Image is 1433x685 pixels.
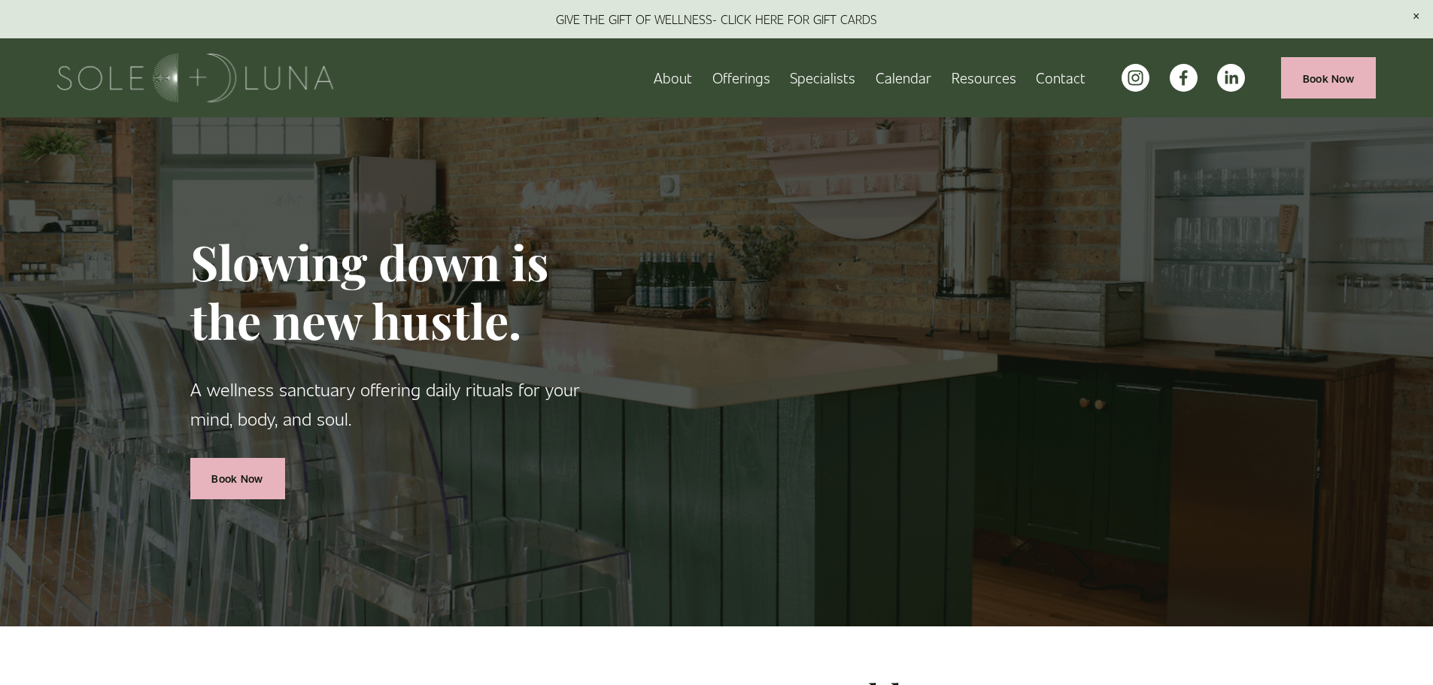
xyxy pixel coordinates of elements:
span: Resources [952,66,1016,89]
a: LinkedIn [1217,64,1245,92]
a: About [654,65,692,91]
img: Sole + Luna [57,53,333,102]
a: facebook-unauth [1170,64,1198,92]
span: Offerings [712,66,770,89]
a: Calendar [876,65,931,91]
a: Contact [1036,65,1085,91]
a: Book Now [1281,57,1376,99]
a: Specialists [790,65,855,91]
p: A wellness sanctuary offering daily rituals for your mind, body, and soul. [190,374,625,432]
a: instagram-unauth [1122,64,1149,92]
a: folder dropdown [712,65,770,91]
h1: Slowing down is the new hustle. [190,232,625,351]
a: Book Now [190,458,285,499]
a: folder dropdown [952,65,1016,91]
